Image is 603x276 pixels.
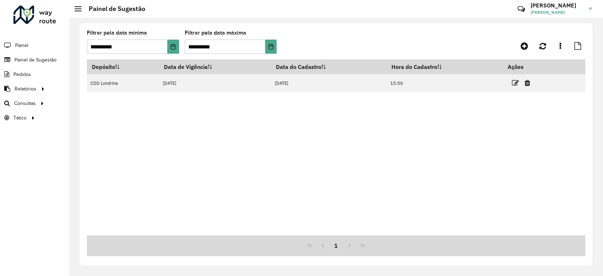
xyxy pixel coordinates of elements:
[525,78,530,88] a: Excluir
[185,29,246,37] label: Filtrar pela data máxima
[159,74,271,92] td: [DATE]
[13,71,31,78] span: Pedidos
[271,59,387,74] th: Data do Cadastro
[167,40,179,54] button: Choose Date
[14,100,36,107] span: Consultas
[87,74,159,92] td: CDD Londrina
[386,59,503,74] th: Hora do Cadastro
[330,239,343,252] button: 1
[265,40,277,54] button: Choose Date
[531,2,584,9] h3: [PERSON_NAME]
[13,114,26,122] span: Tático
[271,74,387,92] td: [DATE]
[82,5,145,13] h2: Painel de Sugestão
[531,9,584,16] span: [PERSON_NAME]
[512,78,519,88] a: Editar
[386,74,503,92] td: 15:50
[159,59,271,74] th: Data de Vigência
[15,42,28,49] span: Painel
[14,56,57,64] span: Painel de Sugestão
[503,59,545,74] th: Ações
[87,59,159,74] th: Depósito
[514,1,529,17] a: Contato Rápido
[87,29,147,37] label: Filtrar pela data mínima
[14,85,36,93] span: Relatórios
